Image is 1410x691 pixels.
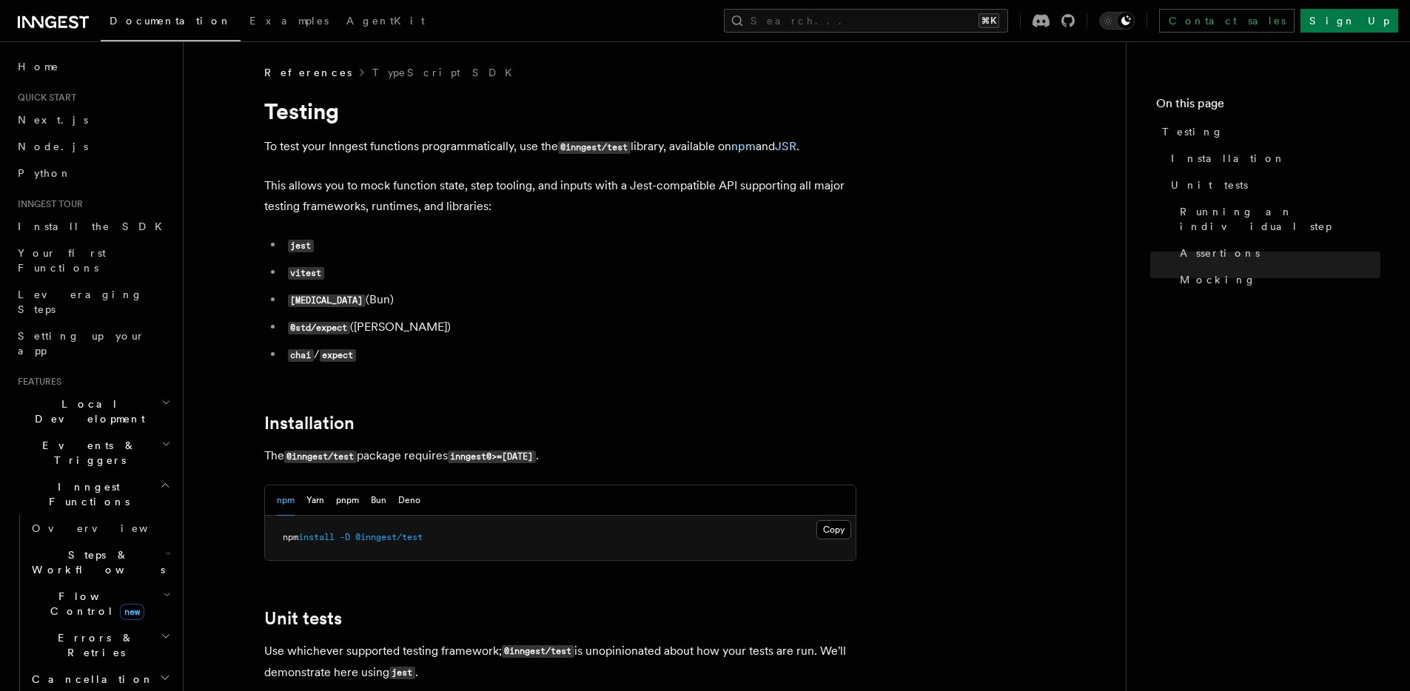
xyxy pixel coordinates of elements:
p: To test your Inngest functions programmatically, use the library, available on and . [264,136,856,158]
span: Flow Control [26,589,163,618]
a: Mocking [1174,266,1380,293]
span: Python [18,167,72,179]
span: install [298,532,335,542]
code: jest [389,667,415,679]
p: The package requires . [264,445,856,467]
a: Unit tests [264,608,342,629]
button: Local Development [12,391,174,432]
span: Install the SDK [18,220,171,232]
button: Events & Triggers [12,432,174,473]
a: Testing [1156,118,1380,145]
span: -D [340,532,350,542]
button: Inngest Functions [12,473,174,515]
p: This allows you to mock function state, step tooling, and inputs with a Jest-compatible API suppo... [264,175,856,217]
button: Bun [371,485,386,516]
a: npm [731,139,756,153]
span: Steps & Workflows [26,547,165,577]
code: @inngest/test [502,645,574,658]
span: Documentation [110,15,232,27]
a: Sign Up [1300,9,1398,33]
a: Installation [264,413,355,434]
span: Testing [1162,124,1223,139]
span: Assertions [1180,246,1260,260]
span: References [264,65,352,80]
a: JSR [775,139,796,153]
span: Local Development [12,397,161,426]
button: Deno [398,485,420,516]
a: Unit tests [1165,172,1380,198]
span: Inngest tour [12,198,83,210]
button: Flow Controlnew [26,583,174,624]
span: Unit tests [1171,178,1248,192]
span: Setting up your app [18,330,145,357]
span: new [120,604,144,620]
span: Examples [249,15,329,27]
button: Steps & Workflows [26,542,174,583]
li: ([PERSON_NAME]) [283,317,856,338]
code: [MEDICAL_DATA] [288,294,366,307]
span: Events & Triggers [12,438,161,468]
a: Running an individual step [1174,198,1380,240]
span: Quick start [12,92,76,104]
a: TypeScript SDK [372,65,521,80]
a: Python [12,160,174,186]
button: Toggle dark mode [1099,12,1135,30]
span: Features [12,376,61,388]
a: Home [12,53,174,80]
span: Overview [32,522,184,534]
button: npm [277,485,295,516]
span: AgentKit [346,15,425,27]
button: Copy [816,520,851,539]
code: vitest [288,267,324,280]
span: Inngest Functions [12,479,160,509]
a: Next.js [12,107,174,133]
span: Running an individual step [1180,204,1380,234]
a: Node.js [12,133,174,160]
a: Setting up your app [12,323,174,364]
code: chai [288,349,314,362]
span: npm [283,532,298,542]
span: Leveraging Steps [18,289,143,315]
a: AgentKit [338,4,434,40]
code: @inngest/test [558,141,631,154]
a: Overview [26,515,174,542]
a: Documentation [101,4,241,41]
button: Yarn [306,485,324,516]
a: Installation [1165,145,1380,172]
code: inngest@>=[DATE] [448,451,536,463]
kbd: ⌘K [978,13,999,28]
li: (Bun) [283,289,856,311]
button: Search...⌘K [724,9,1008,33]
li: / [283,344,856,365]
span: Errors & Retries [26,630,161,660]
a: Leveraging Steps [12,281,174,323]
h1: Testing [264,98,856,124]
span: @inngest/test [355,532,423,542]
span: Node.js [18,141,88,152]
h4: On this page [1156,95,1380,118]
code: expect [320,349,356,362]
span: Next.js [18,114,88,126]
p: Use whichever supported testing framework; is unopinionated about how your tests are run. We'll d... [264,641,856,684]
a: Assertions [1174,240,1380,266]
button: pnpm [336,485,359,516]
code: @inngest/test [284,451,357,463]
a: Install the SDK [12,213,174,240]
span: Your first Functions [18,247,106,274]
code: @std/expect [288,322,350,334]
span: Cancellation [26,672,154,687]
a: Contact sales [1159,9,1295,33]
button: Errors & Retries [26,624,174,666]
a: Your first Functions [12,240,174,281]
code: jest [288,240,314,252]
span: Installation [1171,151,1286,166]
span: Home [18,59,59,74]
a: Examples [241,4,338,40]
span: Mocking [1180,272,1256,287]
